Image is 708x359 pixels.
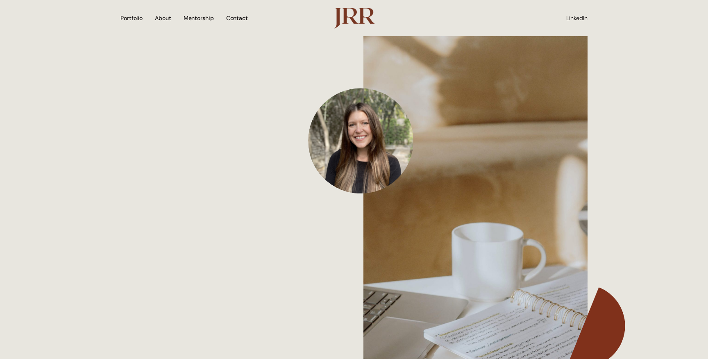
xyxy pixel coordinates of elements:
[184,4,214,32] a: Mentorship
[334,7,374,28] img: logo
[566,15,588,21] a: LinkedIn
[120,4,143,32] a: Portfolio
[120,4,307,32] nav: Menu
[155,4,171,32] a: About
[308,80,413,202] img: headshot
[226,4,248,32] a: Contact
